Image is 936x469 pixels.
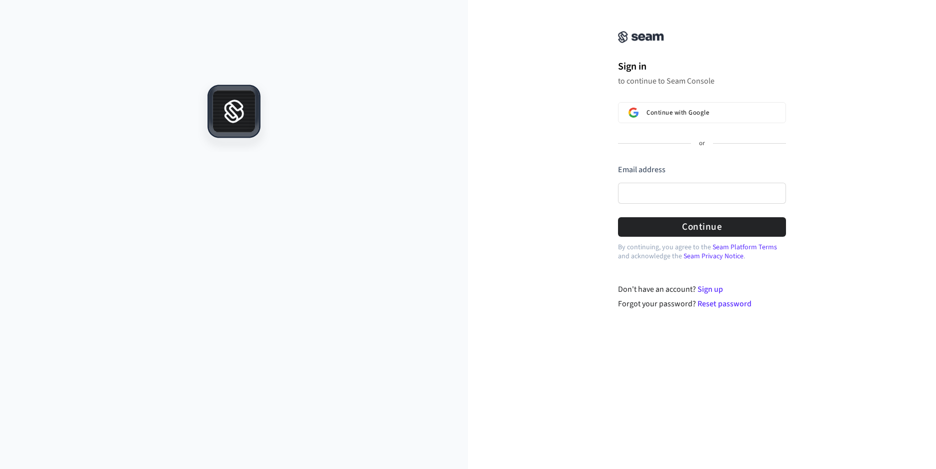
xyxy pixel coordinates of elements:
div: Don't have an account? [618,283,786,295]
button: Sign in with GoogleContinue with Google [618,102,786,123]
img: Sign in with Google [628,108,638,118]
img: Seam Console [618,31,664,43]
span: Continue with Google [646,109,709,117]
a: Sign up [697,284,723,295]
button: Continue [618,217,786,237]
div: Forgot your password? [618,298,786,310]
a: Seam Privacy Notice [683,251,743,261]
p: to continue to Seam Console [618,76,786,86]
a: Seam Platform Terms [712,242,777,252]
a: Reset password [697,298,751,309]
label: Email address [618,164,665,175]
h1: Sign in [618,59,786,74]
p: or [699,139,705,148]
p: By continuing, you agree to the and acknowledge the . [618,243,786,261]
